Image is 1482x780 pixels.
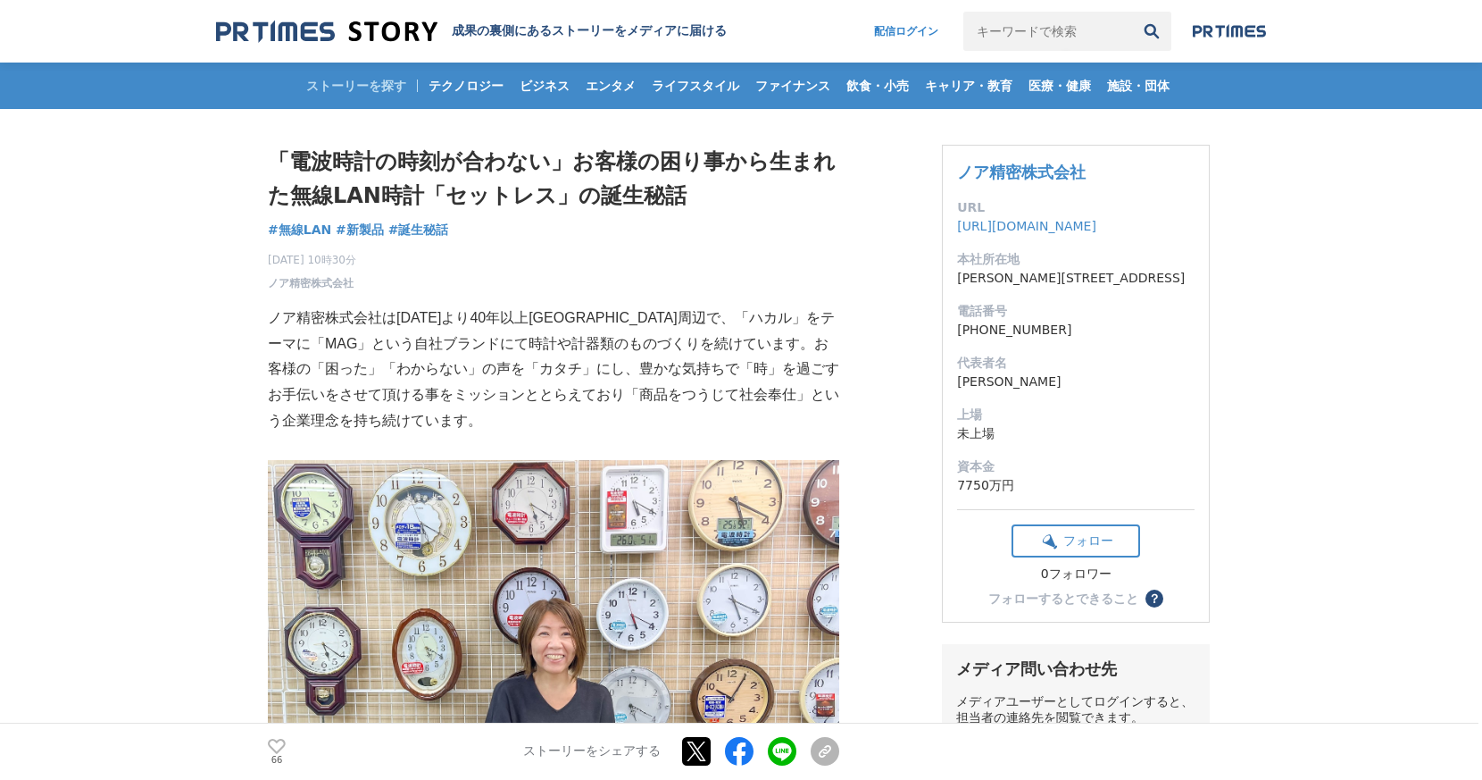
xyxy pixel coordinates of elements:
a: テクノロジー [421,63,511,109]
dt: 資本金 [957,457,1195,476]
div: メディアユーザーとしてログインすると、担当者の連絡先を閲覧できます。 [956,694,1195,726]
button: 検索 [1132,12,1171,51]
span: ？ [1148,592,1161,605]
div: 0フォロワー [1012,566,1140,583]
span: エンタメ [579,78,643,94]
a: ノア精密株式会社 [268,275,354,291]
a: [URL][DOMAIN_NAME] [957,219,1096,233]
dd: 7750万円 [957,476,1195,495]
p: 66 [268,756,286,765]
dd: 未上場 [957,424,1195,443]
a: キャリア・教育 [918,63,1020,109]
span: ファイナンス [748,78,837,94]
img: 成果の裏側にあるストーリーをメディアに届ける [216,20,437,44]
dt: 上場 [957,406,1195,424]
span: キャリア・教育 [918,78,1020,94]
a: #無線LAN [268,221,331,239]
div: フォローするとできること [988,592,1138,605]
span: ライフスタイル [645,78,746,94]
dd: [PHONE_NUMBER] [957,321,1195,340]
input: キーワードで検索 [963,12,1132,51]
span: テクノロジー [421,78,511,94]
img: prtimes [1193,24,1266,38]
a: 施設・団体 [1100,63,1177,109]
p: ノア精密株式会社は[DATE]より40年以上[GEOGRAPHIC_DATA]周辺で、「ハカル」をテーマに「MAG」という自社ブランドにて時計や計器類のものづくりを続けています。お客様の「困った... [268,306,839,434]
span: 医療・健康 [1021,78,1098,94]
dd: [PERSON_NAME] [957,373,1195,391]
dt: 本社所在地 [957,250,1195,269]
span: [DATE] 10時30分 [268,252,356,268]
a: ライフスタイル [645,63,746,109]
span: ビジネス [512,78,577,94]
dt: URL [957,198,1195,217]
a: 医療・健康 [1021,63,1098,109]
a: #誕生秘話 [388,221,449,239]
button: フォロー [1012,524,1140,558]
span: #誕生秘話 [388,222,449,238]
a: 配信ログイン [856,12,956,51]
a: #新製品 [336,221,384,239]
span: 飲食・小売 [839,78,916,94]
span: 施設・団体 [1100,78,1177,94]
a: エンタメ [579,63,643,109]
span: #無線LAN [268,222,331,238]
span: #新製品 [336,222,384,238]
button: ？ [1145,590,1163,608]
dt: 代表者名 [957,354,1195,373]
a: ビジネス [512,63,577,109]
a: 飲食・小売 [839,63,916,109]
h1: 「電波時計の時刻が合わない」お客様の困り事から生まれた無線LAN時計「セットレス」の誕生秘話 [268,145,839,214]
a: ファイナンス [748,63,837,109]
p: ストーリーをシェアする [523,744,661,760]
div: メディア問い合わせ先 [956,658,1195,680]
h2: 成果の裏側にあるストーリーをメディアに届ける [452,23,727,39]
a: ノア精密株式会社 [957,163,1086,181]
dt: 電話番号 [957,302,1195,321]
a: 成果の裏側にあるストーリーをメディアに届ける 成果の裏側にあるストーリーをメディアに届ける [216,20,727,44]
dd: [PERSON_NAME][STREET_ADDRESS] [957,269,1195,288]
